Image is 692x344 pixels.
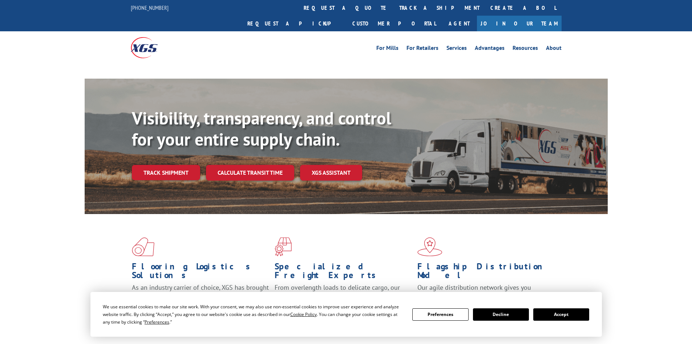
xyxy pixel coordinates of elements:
a: Customer Portal [347,16,441,31]
a: Request a pickup [242,16,347,31]
a: Agent [441,16,477,31]
b: Visibility, transparency, and control for your entire supply chain. [132,107,391,150]
a: [PHONE_NUMBER] [131,4,169,11]
span: Cookie Policy [290,311,317,317]
a: Track shipment [132,165,200,180]
img: xgs-icon-total-supply-chain-intelligence-red [132,237,154,256]
div: Cookie Consent Prompt [90,292,602,337]
h1: Flagship Distribution Model [417,262,555,283]
a: Advantages [475,45,505,53]
a: For Retailers [406,45,438,53]
span: Preferences [145,319,169,325]
img: xgs-icon-flagship-distribution-model-red [417,237,442,256]
div: We use essential cookies to make our site work. With your consent, we may also use non-essential ... [103,303,404,326]
button: Preferences [412,308,468,321]
span: Our agile distribution network gives you nationwide inventory management on demand. [417,283,551,300]
a: Calculate transit time [206,165,294,181]
a: Resources [513,45,538,53]
h1: Flooring Logistics Solutions [132,262,269,283]
p: From overlength loads to delicate cargo, our experienced staff knows the best way to move your fr... [275,283,412,316]
button: Accept [533,308,589,321]
a: Join Our Team [477,16,562,31]
h1: Specialized Freight Experts [275,262,412,283]
a: For Mills [376,45,398,53]
a: Services [446,45,467,53]
img: xgs-icon-focused-on-flooring-red [275,237,292,256]
button: Decline [473,308,529,321]
a: XGS ASSISTANT [300,165,362,181]
a: About [546,45,562,53]
span: As an industry carrier of choice, XGS has brought innovation and dedication to flooring logistics... [132,283,269,309]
